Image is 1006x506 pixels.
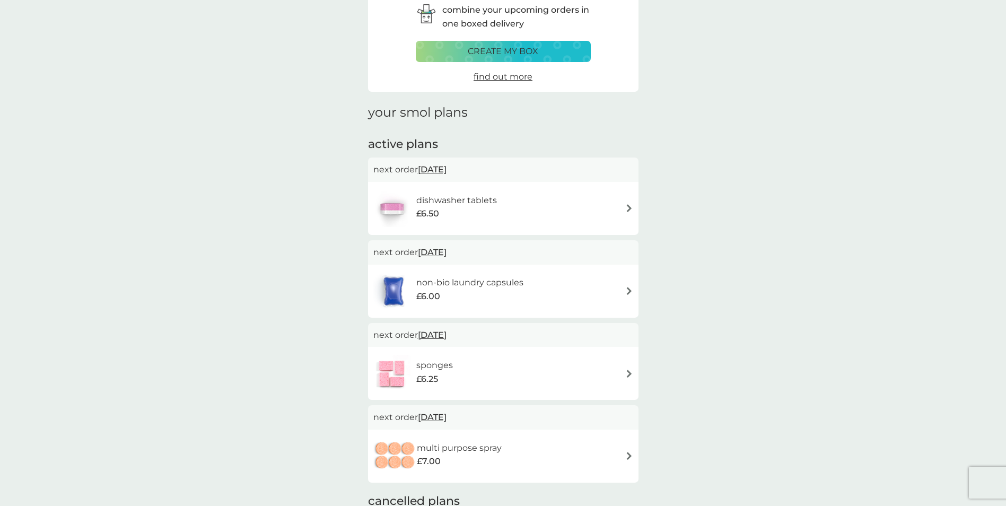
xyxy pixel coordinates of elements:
[373,438,417,475] img: multi purpose spray
[468,45,538,58] p: create my box
[416,194,497,207] h6: dishwasher tablets
[625,370,633,378] img: arrow right
[368,136,638,153] h2: active plans
[373,190,410,227] img: dishwasher tablets
[373,328,633,342] p: next order
[373,246,633,259] p: next order
[416,207,439,221] span: £6.50
[418,159,447,180] span: [DATE]
[416,372,438,386] span: £6.25
[416,41,591,62] button: create my box
[625,287,633,295] img: arrow right
[474,72,532,82] span: find out more
[368,105,638,120] h1: your smol plans
[625,452,633,460] img: arrow right
[625,204,633,212] img: arrow right
[373,411,633,424] p: next order
[418,407,447,428] span: [DATE]
[373,273,414,310] img: non-bio laundry capsules
[416,359,453,372] h6: sponges
[373,355,410,392] img: sponges
[474,70,532,84] a: find out more
[416,290,440,303] span: £6.00
[418,242,447,263] span: [DATE]
[418,325,447,345] span: [DATE]
[442,3,591,30] p: combine your upcoming orders in one boxed delivery
[373,163,633,177] p: next order
[417,441,502,455] h6: multi purpose spray
[416,276,523,290] h6: non-bio laundry capsules
[417,455,441,468] span: £7.00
